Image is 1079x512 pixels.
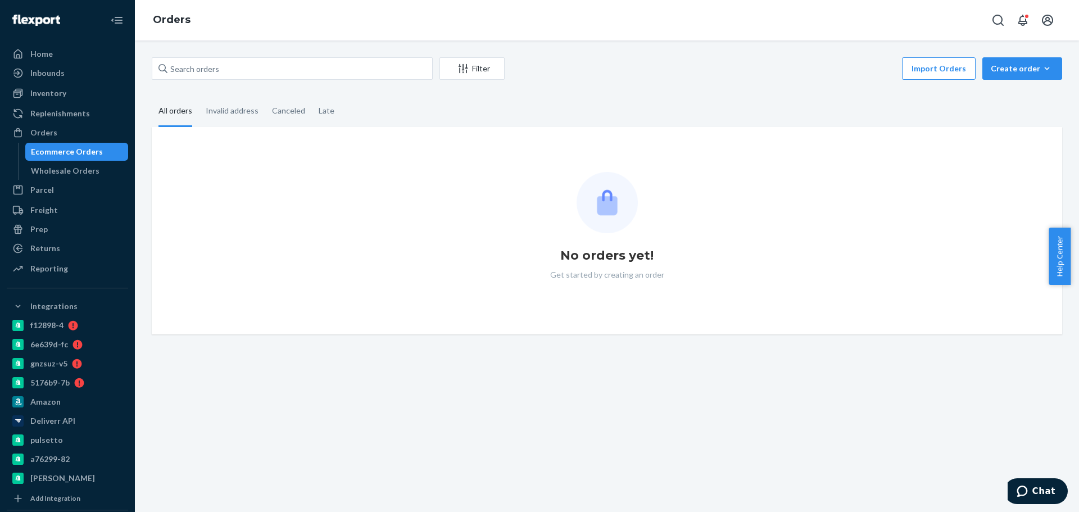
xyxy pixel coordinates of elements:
[30,493,80,503] div: Add Integration
[106,9,128,31] button: Close Navigation
[440,63,504,74] div: Filter
[991,63,1054,74] div: Create order
[30,224,48,235] div: Prep
[144,4,200,37] ol: breadcrumbs
[30,377,70,388] div: 5176b9-7b
[7,450,128,468] a: a76299-82
[30,358,67,369] div: gnzsuz-v5
[30,243,60,254] div: Returns
[272,96,305,125] div: Canceled
[152,57,433,80] input: Search orders
[7,316,128,334] a: f12898-4
[1036,9,1059,31] button: Open account menu
[7,220,128,238] a: Prep
[31,146,103,157] div: Ecommerce Orders
[550,269,664,280] p: Get started by creating an order
[7,492,128,505] a: Add Integration
[1012,9,1034,31] button: Open notifications
[30,320,64,331] div: f12898-4
[31,165,99,176] div: Wholesale Orders
[7,431,128,449] a: pulsetto
[7,201,128,219] a: Freight
[158,96,192,127] div: All orders
[30,301,78,312] div: Integrations
[30,415,75,427] div: Deliverr API
[7,45,128,63] a: Home
[30,48,53,60] div: Home
[7,393,128,411] a: Amazon
[206,96,259,125] div: Invalid address
[7,374,128,392] a: 5176b9-7b
[30,184,54,196] div: Parcel
[25,143,129,161] a: Ecommerce Orders
[7,124,128,142] a: Orders
[987,9,1009,31] button: Open Search Box
[1008,478,1068,506] iframe: Opens a widget where you can chat to one of our agents
[30,108,90,119] div: Replenishments
[30,88,66,99] div: Inventory
[30,127,57,138] div: Orders
[439,57,505,80] button: Filter
[30,473,95,484] div: [PERSON_NAME]
[12,15,60,26] img: Flexport logo
[7,355,128,373] a: gnzsuz-v5
[577,172,638,233] img: Empty list
[7,64,128,82] a: Inbounds
[982,57,1062,80] button: Create order
[153,13,191,26] a: Orders
[7,181,128,199] a: Parcel
[1049,228,1071,285] button: Help Center
[30,263,68,274] div: Reporting
[25,162,129,180] a: Wholesale Orders
[560,247,654,265] h1: No orders yet!
[30,434,63,446] div: pulsetto
[30,339,68,350] div: 6e639d-fc
[7,239,128,257] a: Returns
[7,260,128,278] a: Reporting
[30,205,58,216] div: Freight
[7,105,128,123] a: Replenishments
[30,67,65,79] div: Inbounds
[7,336,128,354] a: 6e639d-fc
[30,454,70,465] div: a76299-82
[7,84,128,102] a: Inventory
[7,469,128,487] a: [PERSON_NAME]
[7,297,128,315] button: Integrations
[30,396,61,407] div: Amazon
[319,96,334,125] div: Late
[902,57,976,80] button: Import Orders
[7,412,128,430] a: Deliverr API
